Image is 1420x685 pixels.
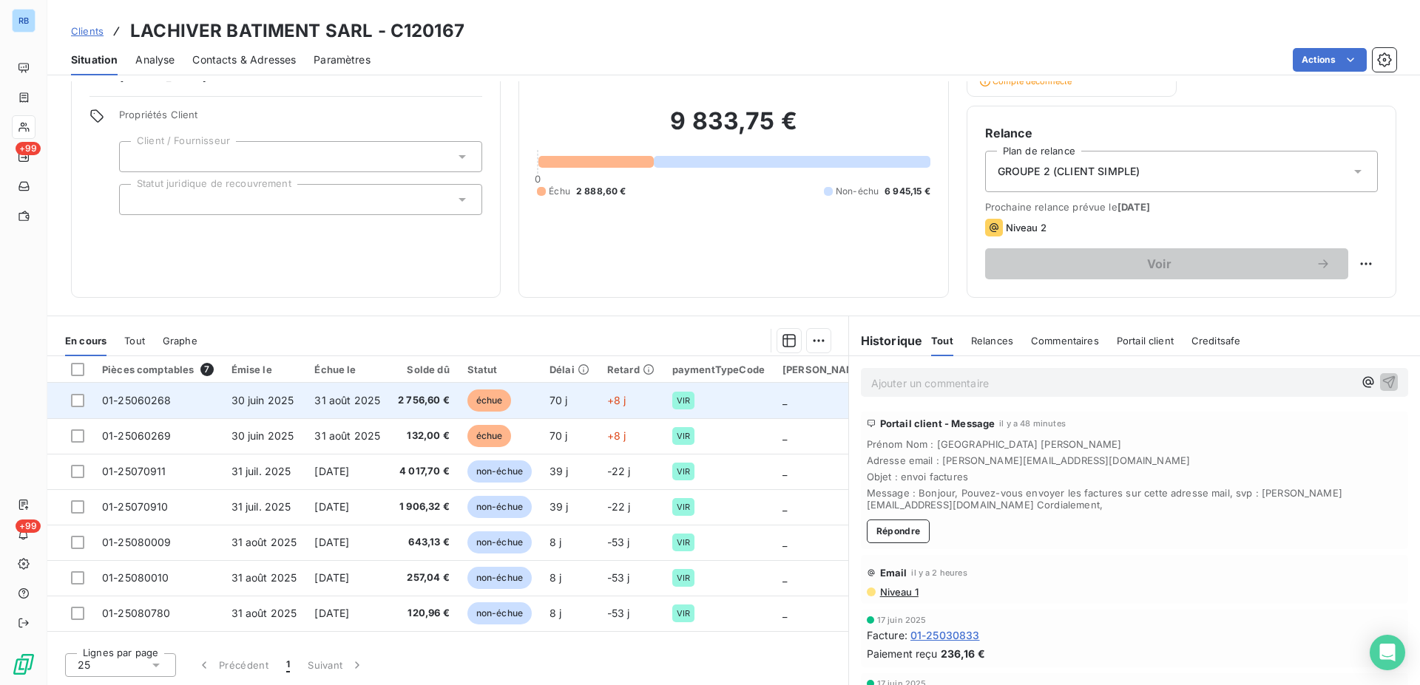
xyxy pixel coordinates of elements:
[677,432,690,440] span: VIR
[119,109,482,129] span: Propriétés Client
[677,538,690,547] span: VIR
[130,18,464,44] h3: LACHIVER BATIMENT SARL - C120167
[71,52,118,67] span: Situation
[467,567,532,589] span: non-échue
[277,650,299,681] button: 1
[467,460,532,483] span: non-échue
[867,627,907,643] span: Facture :
[314,52,371,67] span: Paramètres
[12,652,35,676] img: Logo LeanPay
[677,396,690,405] span: VIR
[607,364,655,375] div: Retard
[607,500,631,513] span: -22 j
[192,52,296,67] span: Contacts & Adresses
[231,536,297,548] span: 31 août 2025
[1293,48,1367,72] button: Actions
[16,519,41,533] span: +99
[102,429,172,442] span: 01-25060269
[314,465,349,477] span: [DATE]
[231,364,297,375] div: Émise le
[102,363,214,376] div: Pièces comptables
[1191,335,1241,347] span: Creditsafe
[102,607,171,619] span: 01-25080780
[467,531,532,553] span: non-échue
[999,419,1066,428] span: il y a 48 minutes
[398,393,450,408] span: 2 756,60 €
[576,185,626,198] span: 2 888,60 €
[607,394,626,406] span: +8 j
[132,193,143,206] input: Ajouter une valeur
[314,571,349,584] span: [DATE]
[132,150,143,163] input: Ajouter une valeur
[1006,222,1047,234] span: Niveau 2
[677,502,690,511] span: VIR
[550,536,561,548] span: 8 j
[550,465,569,477] span: 39 j
[607,571,630,584] span: -53 j
[1370,635,1405,670] div: Open Intercom Messenger
[71,25,104,37] span: Clients
[910,627,980,643] span: 01-25030833
[398,364,450,375] div: Solde dû
[102,536,172,548] span: 01-25080009
[985,248,1348,279] button: Voir
[314,429,380,442] span: 31 août 2025
[102,571,169,584] span: 01-25080010
[677,609,690,618] span: VIR
[163,335,197,347] span: Graphe
[12,9,35,33] div: RB
[849,332,923,350] h6: Historique
[78,658,90,672] span: 25
[314,364,380,375] div: Échue le
[65,335,106,347] span: En cours
[867,487,1402,511] span: Message : Bonjour, Pouvez-vous envoyer les factures sur cette adresse mail, svp : [PERSON_NAME][E...
[672,364,765,375] div: paymentTypeCode
[880,418,995,429] span: Portail client - Message
[985,201,1378,213] span: Prochaine relance prévue le
[931,335,953,347] span: Tout
[782,394,787,406] span: _
[782,571,787,584] span: _
[782,465,787,477] span: _
[398,535,450,550] span: 643,13 €
[550,429,568,442] span: 70 j
[314,394,380,406] span: 31 août 2025
[867,519,930,543] button: Répondre
[879,586,919,598] span: Niveau 1
[535,173,541,185] span: 0
[467,496,532,518] span: non-échue
[71,24,104,38] a: Clients
[286,658,290,672] span: 1
[398,500,450,514] span: 1 906,32 €
[550,571,561,584] span: 8 j
[537,106,930,151] h2: 9 833,75 €
[16,142,41,155] span: +99
[877,616,927,624] span: 17 juin 2025
[550,364,589,375] div: Délai
[188,650,277,681] button: Précédent
[867,646,938,661] span: Paiement reçu
[102,394,172,406] span: 01-25060268
[867,454,1402,466] span: Adresse email : [PERSON_NAME][EMAIL_ADDRESS][DOMAIN_NAME]
[677,467,690,476] span: VIR
[467,425,512,447] span: échue
[782,536,787,548] span: _
[231,465,291,477] span: 31 juil. 2025
[200,363,214,376] span: 7
[1117,335,1174,347] span: Portail client
[880,567,907,579] span: Email
[231,571,297,584] span: 31 août 2025
[231,394,294,406] span: 30 juin 2025
[979,75,1072,87] span: Compte déconnecté
[941,646,985,661] span: 236,16 €
[550,394,568,406] span: 70 j
[398,606,450,621] span: 120,96 €
[102,500,169,513] span: 01-25070910
[1031,335,1099,347] span: Commentaires
[607,607,630,619] span: -53 j
[398,570,450,585] span: 257,04 €
[467,389,512,412] span: échue
[549,185,570,198] span: Échu
[867,471,1402,483] span: Objet : envoi factures
[299,650,373,681] button: Suivant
